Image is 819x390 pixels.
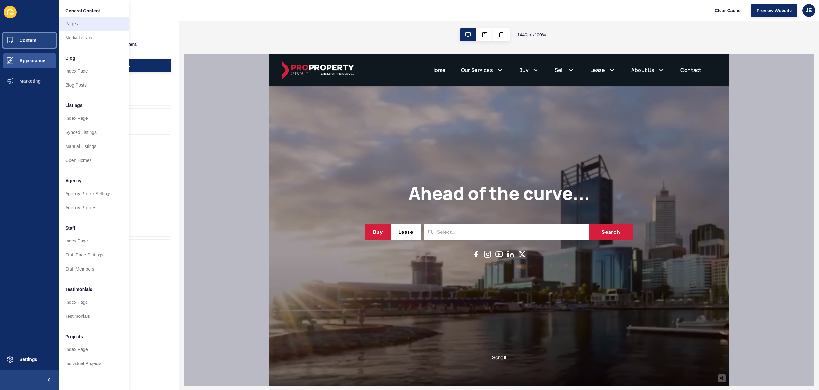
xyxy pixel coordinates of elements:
[192,12,224,20] a: Our Services
[59,234,129,248] a: Index Page
[709,4,746,17] button: Clear Cache
[322,12,337,20] a: Lease
[168,174,200,182] input: Select...
[59,262,129,276] a: Staff Members
[65,102,83,109] span: Listings
[715,7,741,14] span: Clear Cache
[59,201,129,215] a: Agency Profiles
[320,170,364,186] button: Search
[140,128,321,150] h1: Ahead of the curve...
[65,225,75,231] span: Staff
[286,12,295,20] a: Sell
[97,170,122,186] button: Buy
[65,178,82,184] span: Agency
[59,139,129,153] a: Manual Listings
[59,111,129,125] a: Index Page
[65,55,75,61] span: Blog
[59,17,129,31] a: Pages
[517,32,546,38] span: 1440 px / 100 %
[59,248,129,262] a: Staff Page Settings
[65,8,100,14] span: General Content
[59,31,129,45] a: Media Library
[751,4,797,17] button: Preview Website
[65,286,92,293] span: Testimonials
[122,170,152,186] button: Lease
[59,356,129,371] a: Individual Projects
[3,300,458,328] div: Scroll
[412,12,433,20] a: Contact
[250,12,260,20] a: Buy
[362,12,386,20] a: About Us
[163,12,177,20] a: Home
[59,295,129,309] a: Index Page
[59,153,129,167] a: Open Homes
[806,7,812,14] span: JE
[13,6,85,26] img: ProPropertyGroup Logo
[65,333,83,340] span: Projects
[59,78,129,92] a: Blog Posts
[59,187,129,201] a: Agency Profile Settings
[59,64,129,78] a: Index Page
[757,7,792,14] span: Preview Website
[59,309,129,323] a: Testimonials
[59,342,129,356] a: Index Page
[59,125,129,139] a: Synced Listings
